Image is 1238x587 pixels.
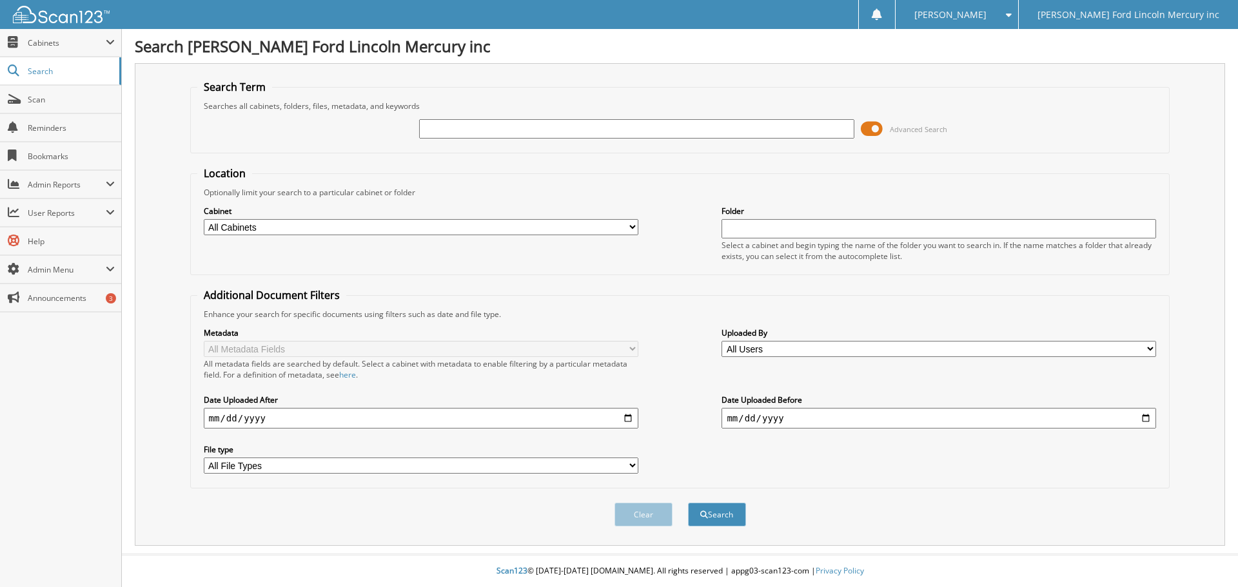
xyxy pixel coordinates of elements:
[914,11,987,19] span: [PERSON_NAME]
[204,394,638,405] label: Date Uploaded After
[28,179,106,190] span: Admin Reports
[722,240,1156,262] div: Select a cabinet and begin typing the name of the folder you want to search in. If the name match...
[1037,11,1219,19] span: [PERSON_NAME] Ford Lincoln Mercury inc
[28,66,113,77] span: Search
[204,444,638,455] label: File type
[722,394,1156,405] label: Date Uploaded Before
[197,288,346,302] legend: Additional Document Filters
[204,358,638,380] div: All metadata fields are searched by default. Select a cabinet with metadata to enable filtering b...
[204,327,638,338] label: Metadata
[122,555,1238,587] div: © [DATE]-[DATE] [DOMAIN_NAME]. All rights reserved | appg03-scan123-com |
[28,94,115,105] span: Scan
[722,206,1156,217] label: Folder
[688,503,746,526] button: Search
[197,309,1163,320] div: Enhance your search for specific documents using filters such as date and file type.
[722,408,1156,428] input: end
[28,122,115,133] span: Reminders
[197,80,272,94] legend: Search Term
[197,101,1163,111] div: Searches all cabinets, folders, files, metadata, and keywords
[28,293,115,303] span: Announcements
[28,236,115,247] span: Help
[496,565,527,576] span: Scan123
[204,408,638,428] input: start
[204,206,638,217] label: Cabinet
[28,151,115,162] span: Bookmarks
[28,37,106,48] span: Cabinets
[614,503,673,526] button: Clear
[722,327,1156,338] label: Uploaded By
[135,35,1225,57] h1: Search [PERSON_NAME] Ford Lincoln Mercury inc
[339,369,356,380] a: here
[197,166,252,180] legend: Location
[816,565,864,576] a: Privacy Policy
[28,264,106,275] span: Admin Menu
[890,124,947,134] span: Advanced Search
[197,187,1163,198] div: Optionally limit your search to a particular cabinet or folder
[106,293,116,303] div: 3
[13,6,110,23] img: scan123-logo-white.svg
[28,207,106,218] span: User Reports
[1174,525,1238,587] iframe: Chat Widget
